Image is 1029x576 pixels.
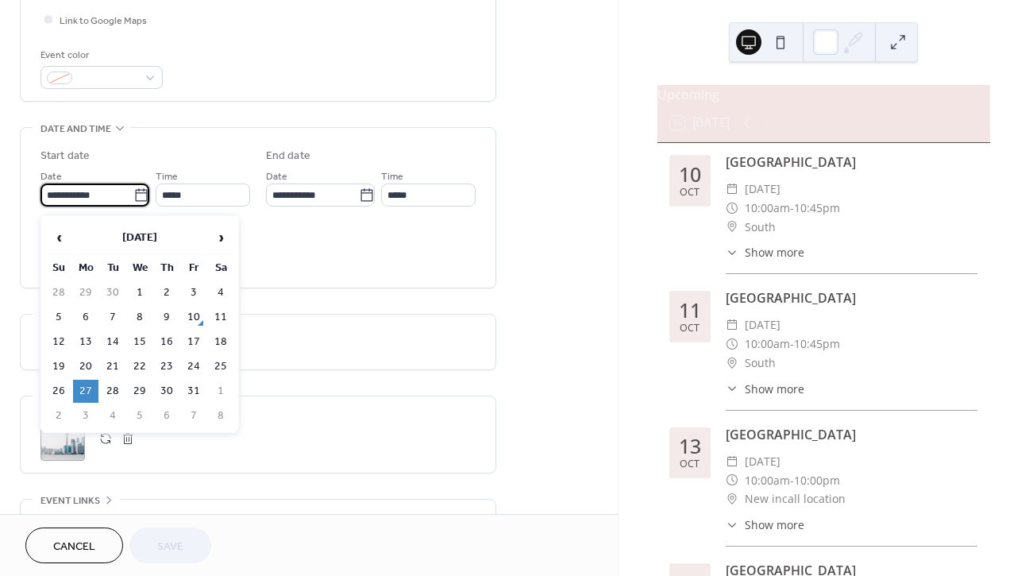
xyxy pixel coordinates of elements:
td: 1 [208,380,233,403]
div: End date [266,148,310,164]
span: South [745,218,776,237]
span: New incall location [745,489,846,508]
td: 4 [100,404,125,427]
td: 8 [208,404,233,427]
div: Start date [40,148,90,164]
td: 31 [181,380,206,403]
span: Event links [40,493,100,509]
th: Th [154,257,179,280]
td: 25 [208,355,233,378]
div: 13 [679,436,701,456]
td: 6 [73,306,98,329]
td: 17 [181,331,206,354]
span: 10:00pm [794,471,840,490]
td: 8 [127,306,152,329]
span: Date and time [40,121,111,137]
div: ​ [726,489,738,508]
span: Link to Google Maps [60,13,147,29]
span: [DATE] [745,315,780,334]
td: 12 [46,331,71,354]
div: ​ [726,354,738,373]
button: Cancel [25,528,123,563]
td: 29 [73,281,98,304]
td: 9 [154,306,179,329]
div: ​ [726,180,738,199]
span: - [790,334,794,354]
td: 5 [127,404,152,427]
td: 5 [46,306,71,329]
td: 18 [208,331,233,354]
div: [GEOGRAPHIC_DATA] [726,153,977,172]
span: › [209,222,233,253]
div: ​ [726,471,738,490]
td: 30 [154,380,179,403]
td: 27 [73,380,98,403]
th: Fr [181,257,206,280]
div: ; [40,416,85,461]
span: Show more [745,516,804,533]
span: 10:45pm [794,334,840,354]
div: Oct [680,323,699,334]
div: Upcoming [657,85,990,104]
div: ​ [726,516,738,533]
td: 3 [73,404,98,427]
span: 10:45pm [794,199,840,218]
td: 28 [100,380,125,403]
th: Tu [100,257,125,280]
td: 15 [127,331,152,354]
td: 1 [127,281,152,304]
th: Mo [73,257,98,280]
td: 19 [46,355,71,378]
div: ​ [726,452,738,471]
td: 22 [127,355,152,378]
td: 13 [73,331,98,354]
div: ​ [726,334,738,354]
div: [GEOGRAPHIC_DATA] [726,288,977,307]
div: [GEOGRAPHIC_DATA] [726,425,977,444]
div: ​ [726,244,738,261]
td: 10 [181,306,206,329]
span: - [790,199,794,218]
td: 26 [46,380,71,403]
button: ​Show more [726,381,804,397]
td: 29 [127,380,152,403]
div: 11 [679,300,701,320]
span: 10:00am [745,199,790,218]
div: ​ [726,199,738,218]
span: 10:00am [745,471,790,490]
div: Event color [40,47,160,64]
span: [DATE] [745,452,780,471]
td: 11 [208,306,233,329]
td: 7 [100,306,125,329]
span: Time [381,168,403,185]
span: [DATE] [745,180,780,199]
div: ​ [726,315,738,334]
th: [DATE] [73,221,206,255]
td: 2 [46,404,71,427]
td: 24 [181,355,206,378]
th: We [127,257,152,280]
div: 10 [679,164,701,184]
div: Oct [680,187,699,198]
td: 6 [154,404,179,427]
div: ​ [726,218,738,237]
td: 23 [154,355,179,378]
td: 16 [154,331,179,354]
div: Oct [680,459,699,470]
td: 28 [46,281,71,304]
button: ​Show more [726,244,804,261]
span: Show more [745,244,804,261]
td: 14 [100,331,125,354]
th: Su [46,257,71,280]
div: ​ [726,381,738,397]
div: ••• [21,500,495,533]
span: ‹ [47,222,71,253]
span: Time [156,168,178,185]
span: Cancel [53,539,95,555]
td: 4 [208,281,233,304]
span: 10:00am [745,334,790,354]
td: 7 [181,404,206,427]
span: Date [266,168,287,185]
button: ​Show more [726,516,804,533]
